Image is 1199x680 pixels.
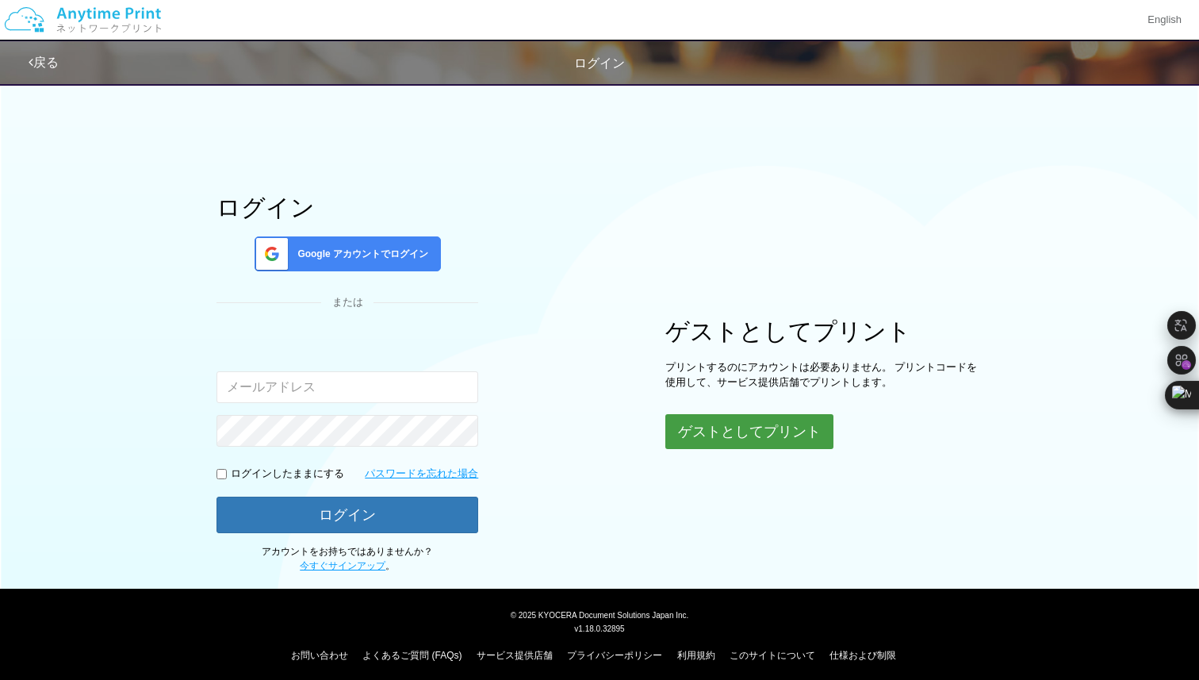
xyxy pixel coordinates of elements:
p: プリントするのにアカウントは必要ありません。 プリントコードを使用して、サービス提供店舗でプリントします。 [665,360,983,390]
span: 。 [300,560,395,571]
a: サービス提供店舗 [477,650,553,661]
a: よくあるご質問 (FAQs) [362,650,462,661]
a: 仕様および制限 [829,650,896,661]
button: ログイン [216,497,478,533]
a: このサイトについて [730,650,815,661]
a: お問い合わせ [291,650,348,661]
h1: ログイン [216,194,478,221]
a: プライバシーポリシー [567,650,662,661]
span: ログイン [574,56,625,70]
a: 利用規約 [677,650,715,661]
a: 今すぐサインアップ [300,560,385,571]
button: ゲストとしてプリント [665,414,833,449]
a: パスワードを忘れた場合 [365,467,478,482]
p: ログインしたままにする [231,467,344,482]
span: Google アカウントでログイン [291,248,428,261]
input: メールアドレス [216,371,478,403]
p: アカウントをお持ちではありませんか？ [216,545,478,572]
span: © 2025 KYOCERA Document Solutions Japan Inc. [511,609,689,620]
a: 戻る [29,56,59,69]
div: または [216,295,478,310]
h1: ゲストとしてプリント [665,318,983,344]
span: v1.18.0.32895 [574,624,624,633]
